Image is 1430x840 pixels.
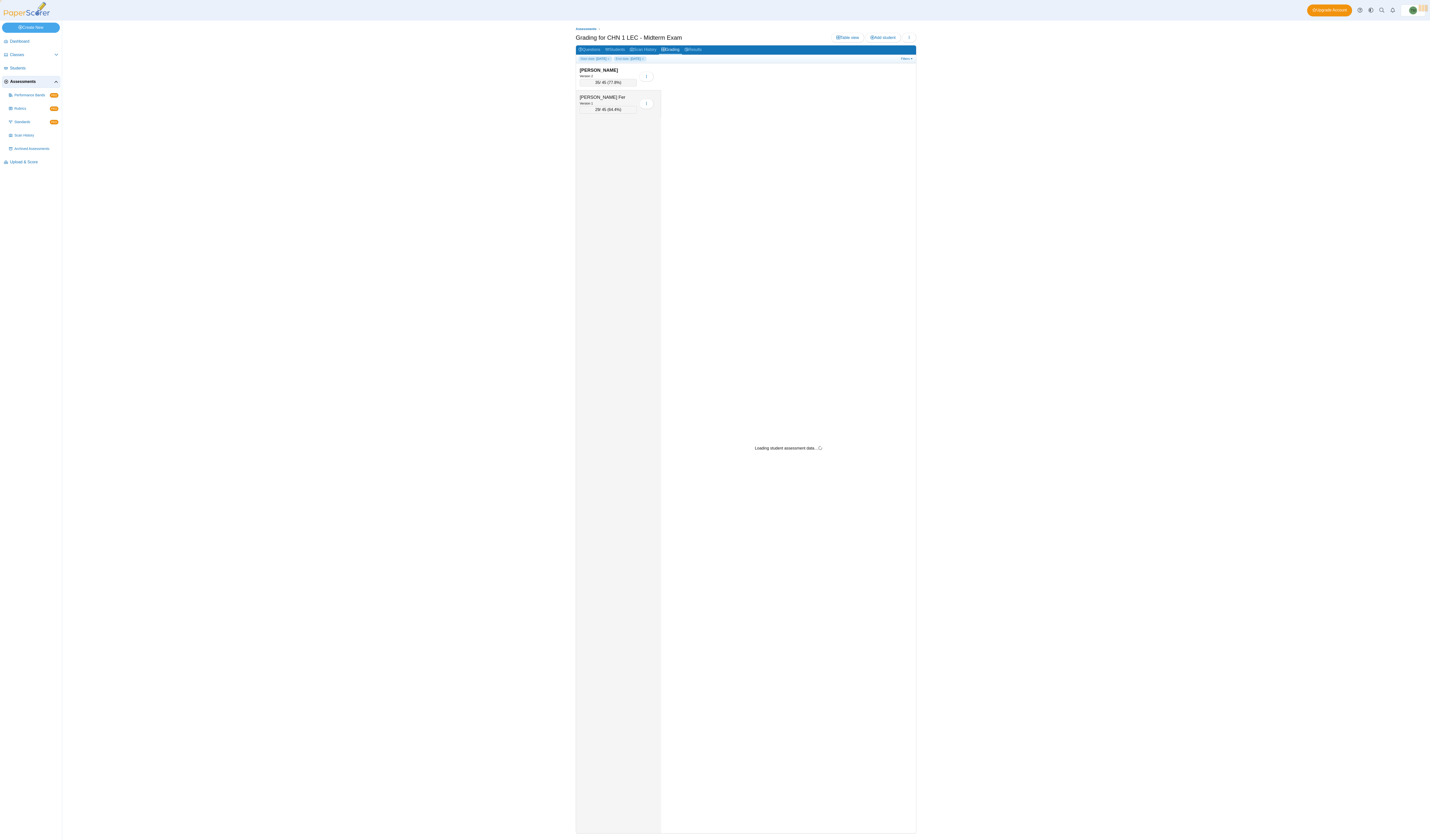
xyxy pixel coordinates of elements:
a: Dashboard [2,36,60,48]
span: PRO [50,120,58,124]
a: Tyrone Philippe Mauricio [1401,4,1426,16]
a: Performance Bands PRO [7,89,60,101]
a: Students [2,63,60,74]
div: [PERSON_NAME] Fer [580,94,629,101]
span: Students [10,66,58,71]
span: 29 [595,107,600,112]
h1: Grading for CHN 1 LEC - Midterm Exam [576,34,682,42]
a: Upgrade Account [1307,4,1352,16]
div: / 45 ( ) [580,106,637,113]
a: PaperScorer [2,14,52,18]
a: Archived Assessments [7,143,60,155]
span: PRO [50,93,58,98]
span: Scan History [14,133,58,138]
span: Start date: [580,57,595,61]
a: Start date: [DATE] [578,56,612,61]
span: Table view [836,35,859,40]
span: End date: [616,57,630,61]
span: [DATE] [631,57,641,61]
span: Tyrone Philippe Mauricio [1411,9,1416,12]
div: / 45 ( ) [580,79,637,86]
span: Tyrone Philippe Mauricio [1409,6,1417,14]
span: PRO [50,106,58,111]
span: Assessments [576,27,597,31]
a: Results [682,45,704,55]
a: Standards PRO [7,116,60,128]
a: Add student [865,33,901,43]
span: Standards [14,120,50,125]
a: Table view [831,33,864,43]
a: Classes [2,49,60,61]
span: Add student [870,35,895,40]
span: Upload & Score [10,159,58,165]
a: Filters [900,56,915,61]
div: [PERSON_NAME] [580,67,629,73]
a: Scan History [7,130,60,141]
span: Classes [10,52,54,58]
a: End date: [DATE] [614,56,646,61]
a: Create New [2,23,60,33]
a: Grading [659,45,682,55]
a: Scan History [627,45,659,55]
span: Upgrade Account [1312,7,1347,13]
img: PaperScorer [2,2,52,17]
a: Students [603,45,627,55]
a: Questions [576,45,603,55]
div: Loading student assessment data… [755,446,822,451]
a: Assessments [574,26,598,32]
span: 35 [595,80,600,85]
span: Dashboard [10,39,58,44]
a: Upload & Score [2,156,60,168]
span: Rubrics [14,106,50,111]
span: Performance Bands [14,93,50,98]
small: Version 1 [580,102,593,105]
a: Assessments [2,76,60,88]
span: Archived Assessments [14,146,58,151]
a: Rubrics PRO [7,103,60,115]
span: 77.8% [609,80,620,85]
span: 64.4% [609,107,620,112]
span: Assessments [10,79,54,84]
a: Alerts [1387,5,1398,16]
span: [DATE] [596,57,607,61]
small: Version 2 [580,74,593,78]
